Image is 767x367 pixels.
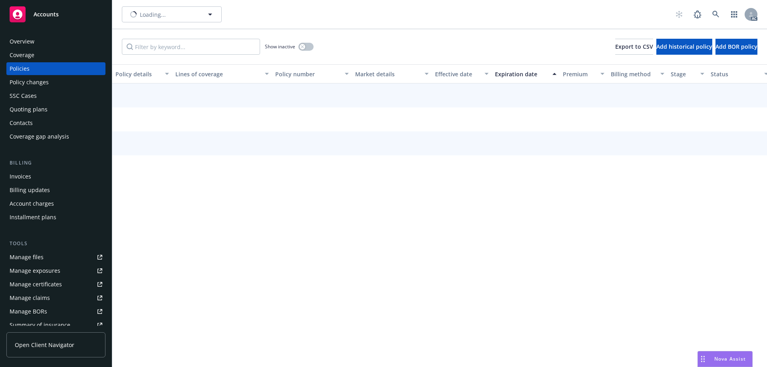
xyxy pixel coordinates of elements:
button: Expiration date [492,64,560,83]
button: Stage [668,64,707,83]
button: Premium [560,64,608,83]
button: Lines of coverage [172,64,272,83]
a: Invoices [6,170,105,183]
a: SSC Cases [6,89,105,102]
a: Summary of insurance [6,319,105,331]
div: Lines of coverage [175,70,260,78]
div: Premium [563,70,596,78]
div: Overview [10,35,34,48]
div: Manage files [10,251,44,264]
button: Market details [352,64,432,83]
div: Effective date [435,70,480,78]
a: Coverage [6,49,105,61]
div: Market details [355,70,420,78]
button: Add BOR policy [715,39,757,55]
a: Report a Bug [690,6,705,22]
a: Overview [6,35,105,48]
div: Coverage gap analysis [10,130,69,143]
a: Manage certificates [6,278,105,291]
div: Billing method [611,70,656,78]
div: Drag to move [698,351,708,367]
span: Add BOR policy [715,43,757,50]
a: Contacts [6,117,105,129]
div: Billing [6,159,105,167]
a: Coverage gap analysis [6,130,105,143]
a: Manage BORs [6,305,105,318]
button: Loading... [122,6,222,22]
div: Coverage [10,49,34,61]
a: Accounts [6,3,105,26]
div: Account charges [10,197,54,210]
span: Open Client Navigator [15,341,74,349]
button: Export to CSV [615,39,653,55]
div: Manage BORs [10,305,47,318]
input: Filter by keyword... [122,39,260,55]
a: Installment plans [6,211,105,224]
div: Contacts [10,117,33,129]
div: Invoices [10,170,31,183]
span: Nova Assist [714,355,746,362]
a: Billing updates [6,184,105,196]
a: Start snowing [671,6,687,22]
span: Export to CSV [615,43,653,50]
a: Manage files [6,251,105,264]
div: Summary of insurance [10,319,70,331]
div: Manage exposures [10,264,60,277]
div: Policy details [115,70,160,78]
a: Policy changes [6,76,105,89]
span: Accounts [34,11,59,18]
button: Policy number [272,64,352,83]
a: Quoting plans [6,103,105,116]
div: Policy number [275,70,340,78]
div: Expiration date [495,70,548,78]
a: Account charges [6,197,105,210]
div: Policies [10,62,30,75]
div: Policy changes [10,76,49,89]
div: Billing updates [10,184,50,196]
a: Switch app [726,6,742,22]
button: Add historical policy [656,39,712,55]
button: Nova Assist [697,351,753,367]
span: Loading... [140,10,166,19]
span: Show inactive [265,43,295,50]
div: Stage [671,70,695,78]
div: SSC Cases [10,89,37,102]
div: Tools [6,240,105,248]
button: Policy details [112,64,172,83]
button: Effective date [432,64,492,83]
div: Installment plans [10,211,56,224]
div: Manage certificates [10,278,62,291]
div: Quoting plans [10,103,48,116]
button: Billing method [608,64,668,83]
a: Manage claims [6,292,105,304]
div: Manage claims [10,292,50,304]
span: Add historical policy [656,43,712,50]
a: Search [708,6,724,22]
div: Status [711,70,759,78]
a: Policies [6,62,105,75]
a: Manage exposures [6,264,105,277]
